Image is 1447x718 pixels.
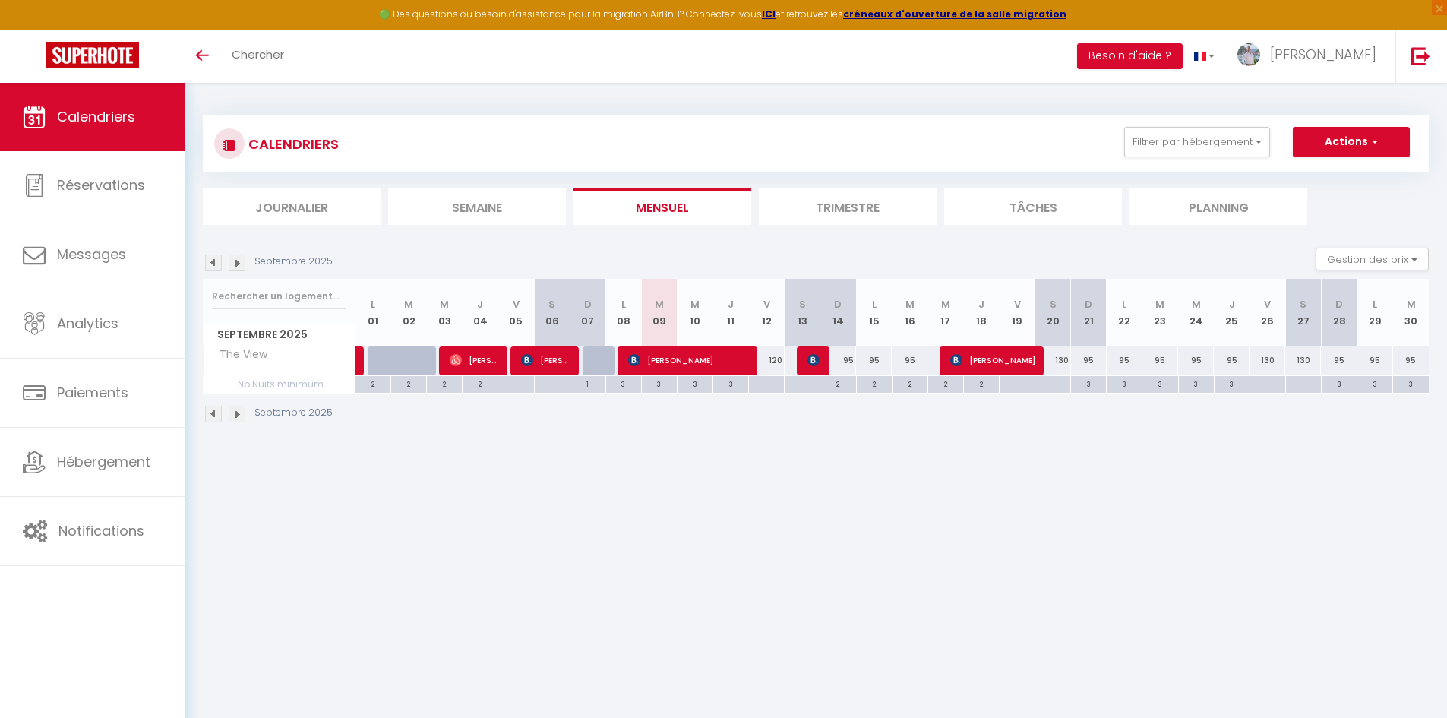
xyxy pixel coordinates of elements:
[820,279,856,346] th: 14
[1085,297,1092,312] abbr: D
[1229,297,1235,312] abbr: J
[655,297,664,312] abbr: M
[254,255,333,269] p: Septembre 2025
[1178,346,1214,375] div: 95
[606,376,641,391] div: 3
[57,107,135,126] span: Calendriers
[1035,279,1071,346] th: 20
[1107,376,1142,391] div: 3
[1357,376,1392,391] div: 3
[799,297,806,312] abbr: S
[1393,376,1429,391] div: 3
[1321,346,1357,375] div: 95
[892,279,927,346] th: 16
[212,283,346,310] input: Rechercher un logement...
[857,376,892,391] div: 2
[46,42,139,68] img: Super Booking
[927,279,963,346] th: 17
[749,279,785,346] th: 12
[57,314,118,333] span: Analytics
[206,346,271,363] span: The View
[1155,297,1164,312] abbr: M
[1322,376,1357,391] div: 3
[371,297,375,312] abbr: L
[463,376,498,391] div: 2
[713,279,749,346] th: 11
[978,297,984,312] abbr: J
[1226,30,1395,83] a: ... [PERSON_NAME]
[404,297,413,312] abbr: M
[477,297,483,312] abbr: J
[642,376,677,391] div: 3
[843,8,1066,21] a: créneaux d'ouverture de la salle migration
[785,279,820,346] th: 13
[498,279,534,346] th: 05
[1214,279,1250,346] th: 25
[892,346,927,375] div: 95
[762,8,776,21] a: ICI
[713,376,748,391] div: 3
[427,376,462,391] div: 2
[641,279,677,346] th: 09
[1285,346,1321,375] div: 130
[1142,346,1178,375] div: 95
[1071,346,1107,375] div: 95
[856,346,892,375] div: 95
[388,188,566,225] li: Semaine
[203,188,381,225] li: Journalier
[513,297,520,312] abbr: V
[1285,279,1321,346] th: 27
[1215,376,1250,391] div: 3
[893,376,927,391] div: 2
[621,297,626,312] abbr: L
[58,521,144,540] span: Notifications
[570,279,605,346] th: 07
[820,376,855,391] div: 2
[57,245,126,264] span: Messages
[57,176,145,195] span: Réservations
[450,346,498,375] span: [PERSON_NAME]
[728,297,734,312] abbr: J
[570,376,605,391] div: 1
[1300,297,1306,312] abbr: S
[1357,279,1393,346] th: 29
[690,297,700,312] abbr: M
[1107,279,1142,346] th: 22
[678,376,712,391] div: 3
[1270,45,1376,64] span: [PERSON_NAME]
[548,297,555,312] abbr: S
[573,188,751,225] li: Mensuel
[1250,279,1285,346] th: 26
[999,279,1035,346] th: 19
[628,346,750,375] span: [PERSON_NAME]
[759,188,937,225] li: Trimestre
[1316,248,1429,270] button: Gestion des prix
[1124,127,1270,157] button: Filtrer par hébergement
[605,279,641,346] th: 08
[391,376,426,391] div: 2
[1321,279,1357,346] th: 28
[57,452,150,471] span: Hébergement
[1192,297,1201,312] abbr: M
[534,279,570,346] th: 06
[521,346,570,375] span: [PERSON_NAME]
[355,376,390,391] div: 2
[391,279,427,346] th: 02
[872,297,877,312] abbr: L
[245,127,339,161] h3: CALENDRIERS
[1411,46,1430,65] img: logout
[57,383,128,402] span: Paiements
[905,297,915,312] abbr: M
[1250,346,1285,375] div: 130
[1214,346,1250,375] div: 95
[1293,127,1410,157] button: Actions
[1407,297,1416,312] abbr: M
[584,297,592,312] abbr: D
[834,297,842,312] abbr: D
[941,297,950,312] abbr: M
[1264,297,1271,312] abbr: V
[1393,346,1429,375] div: 95
[1107,346,1142,375] div: 95
[807,346,820,375] span: [PERSON_NAME]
